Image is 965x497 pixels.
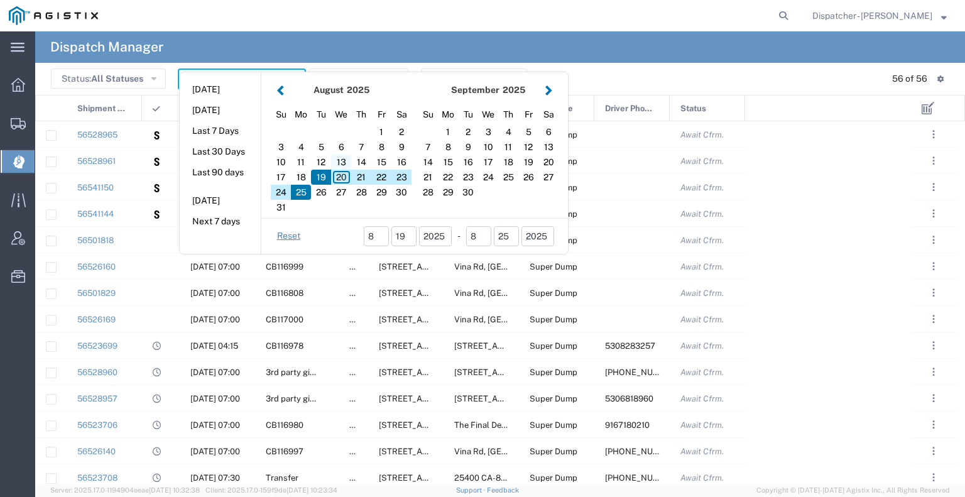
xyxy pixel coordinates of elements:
span: 08/22/2025, 07:00 [190,288,240,298]
span: 7150 Meridian Rd, Vacaville, California, 95688, United States [379,394,504,403]
div: 17 [271,170,291,185]
span: CB117000 [266,315,303,324]
span: . . . [932,153,935,168]
span: false [349,315,368,324]
div: 18 [291,170,311,185]
span: Await Cfrm. [680,315,724,324]
div: 10 [478,139,498,155]
span: false [349,394,368,403]
div: 21 [418,170,438,185]
div: Sunday [418,105,438,124]
a: 56523699 [77,341,117,351]
span: 3rd party giveaway [266,368,338,377]
div: 6 [331,139,351,155]
img: logo [9,6,98,25]
button: [DATE] [180,191,261,210]
span: 9167180210 [605,420,650,430]
span: 5365 Clark Rd, Paradise, California, 95969, United States [379,262,572,271]
span: 32484 County Rd 24, Woodland, California, United States [454,394,579,403]
input: yyyy [419,226,452,246]
span: 6400 Claim St, Placerville, California, United States [379,420,504,430]
div: Tuesday [311,105,331,124]
span: 2025 [503,85,525,95]
div: 19 [518,155,538,170]
div: 2 [391,124,412,139]
span: Super Dump [530,288,577,298]
span: Await Cfrm. [680,368,724,377]
div: 15 [371,155,391,170]
span: [DATE] 10:23:34 [286,486,337,494]
div: Wednesday [478,105,498,124]
div: 3 [271,139,291,155]
div: 16 [458,155,478,170]
button: [DATE] [180,80,261,99]
span: Transfer [266,473,298,483]
span: 25899 Sugar Pine Dr, Pioneer, California, United States [379,473,504,483]
span: Await Cfrm. [680,288,724,298]
div: 8 [438,139,458,155]
span: false [349,420,368,430]
span: Await Cfrm. [680,473,724,483]
div: 1 [371,124,391,139]
span: false [349,341,368,351]
div: 16 [391,155,412,170]
div: 7 [418,139,438,155]
a: 56528960 [77,368,117,377]
div: 21 [351,170,371,185]
div: 11 [291,155,311,170]
a: 56501829 [77,288,116,298]
button: Next 7 days [180,212,261,231]
button: Last 90 days [180,163,261,182]
span: 6501 Florin Perkins Rd, Sacramento, California, United States [379,341,572,351]
span: Await Cfrm. [680,394,724,403]
div: 25 [291,185,311,200]
span: Status [680,96,706,122]
span: Vina Rd, Vina, California, 96092, United States [454,315,739,324]
input: dd [494,226,519,246]
span: Await Cfrm. [680,156,724,166]
span: Vina Rd, Vina, California, 96092, United States [454,262,739,271]
span: Super Dump [530,341,577,351]
span: 10936 Iron Mountain Rd, Redding, California, United States [454,341,579,351]
span: . . . [932,180,935,195]
input: yyyy [521,226,554,246]
div: Friday [518,105,538,124]
a: 56541150 [77,183,114,192]
a: Reset [277,230,300,243]
input: mm [364,226,389,246]
button: Last 7 Days [180,121,261,141]
span: - [457,229,461,243]
div: 30 [391,185,412,200]
span: CB116999 [266,262,303,271]
span: Super Dump [530,420,577,430]
button: ... [925,416,942,434]
span: 08/19/2025, 07:00 [190,368,240,377]
div: 8 [371,139,391,155]
div: 23 [391,170,412,185]
span: . . . [932,391,935,406]
span: 08/22/2025, 07:00 [190,315,240,324]
span: Client: 2025.17.0-159f9de [205,486,337,494]
div: 7 [351,139,371,155]
span: 32484 County Rd 24, Woodland, California, United States [454,368,579,377]
span: Await Cfrm. [680,183,724,192]
span: CB116978 [266,341,303,351]
span: Super Dump [530,262,577,271]
div: 4 [291,139,311,155]
div: 1 [438,124,458,139]
div: 26 [518,170,538,185]
div: 29 [438,185,458,200]
div: 5 [518,124,538,139]
span: [DATE] 10:32:38 [149,486,200,494]
span: 08/19/2025, 07:00 [190,447,240,456]
span: CB116808 [266,288,303,298]
button: ... [925,390,942,407]
div: 20 [538,155,559,170]
button: ... [925,126,942,143]
span: Dispatcher - Cameron Bowman [812,9,932,23]
div: 27 [538,170,559,185]
div: 28 [418,185,438,200]
span: false [349,447,368,456]
span: Server: 2025.17.0-1194904eeae [50,486,200,494]
strong: September [451,85,499,95]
